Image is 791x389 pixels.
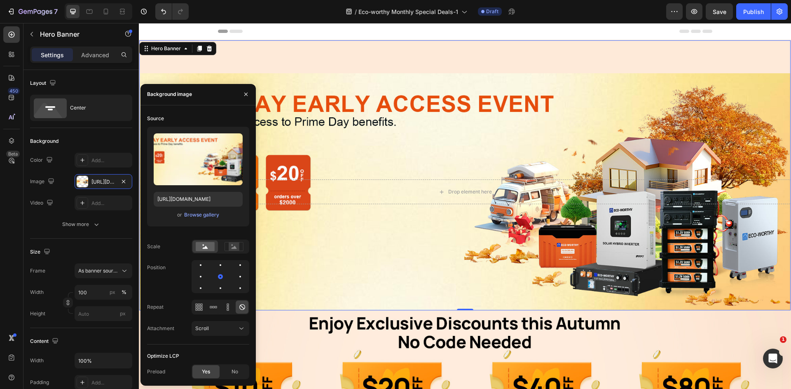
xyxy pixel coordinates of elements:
div: Add... [91,157,130,164]
span: / [355,7,357,16]
label: Frame [30,267,45,275]
div: Position [147,264,166,271]
span: or [177,210,182,220]
div: Image [30,176,56,187]
div: Width [30,357,44,364]
div: Center [70,98,120,117]
div: Size [30,247,52,258]
div: Browse gallery [184,211,219,219]
span: As banner source [78,267,119,275]
button: Publish [736,3,771,20]
div: % [122,289,126,296]
button: % [108,287,117,297]
div: Publish [743,7,764,16]
iframe: Intercom live chat [763,349,783,368]
div: Attachment [147,325,174,332]
div: Add... [91,200,130,207]
span: 1 [780,336,786,343]
p: Advanced [81,51,109,59]
div: Preload [147,368,165,375]
span: Scroll [195,325,209,331]
span: Yes [202,368,210,375]
input: px [75,306,132,321]
div: Drop element here [309,165,353,172]
button: Browse gallery [184,211,220,219]
div: [URL][DOMAIN_NAME] [91,178,115,186]
div: px [110,289,115,296]
div: Background [30,137,59,145]
div: Optimize LCP [147,352,179,360]
img: preview-image [154,133,243,185]
div: Content [30,336,60,347]
div: Video [30,198,55,209]
input: px% [75,285,132,300]
label: Width [30,289,44,296]
span: No [232,368,238,375]
p: Hero Banner [40,29,110,39]
div: Repeat [147,303,164,311]
div: 450 [8,88,20,94]
div: Hero Banner [11,22,44,29]
span: Eco-worthy Monthly Special Deals-1 [358,7,458,16]
span: Draft [486,8,498,15]
iframe: Design area [139,23,791,389]
button: 7 [3,3,61,20]
button: px [119,287,129,297]
span: px [120,310,126,317]
button: Scroll [192,321,249,336]
div: Show more [62,220,101,228]
input: https://example.com/image.jpg [154,192,243,207]
div: Layout [30,78,58,89]
div: Undo/Redo [155,3,189,20]
div: Padding [30,379,49,386]
div: Add... [91,379,130,387]
p: 7 [54,7,58,16]
div: Color [30,155,54,166]
div: Beta [6,151,20,157]
input: Auto [75,353,132,368]
button: Show more [30,217,132,232]
button: As banner source [75,263,132,278]
p: Settings [41,51,64,59]
div: Background image [147,91,192,98]
div: Scale [147,243,160,250]
span: Save [713,8,726,15]
div: Source [147,115,164,122]
label: Height [30,310,45,317]
button: Save [706,3,733,20]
